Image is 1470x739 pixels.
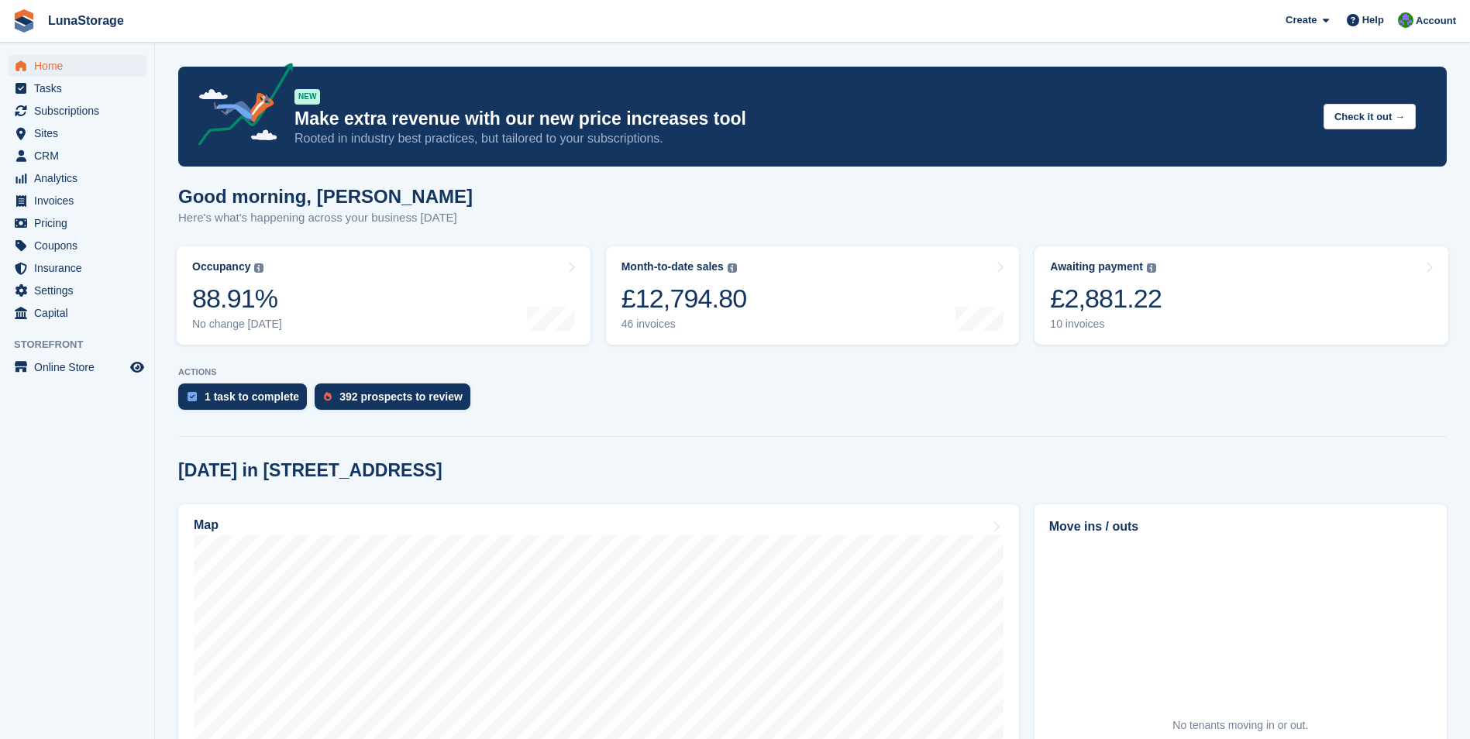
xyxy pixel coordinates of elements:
h1: Good morning, [PERSON_NAME] [178,186,473,207]
div: No tenants moving in or out. [1172,717,1308,734]
div: No change [DATE] [192,318,282,331]
span: Settings [34,280,127,301]
span: Insurance [34,257,127,279]
img: icon-info-grey-7440780725fd019a000dd9b08b2336e03edf1995a4989e88bcd33f0948082b44.svg [728,263,737,273]
h2: Move ins / outs [1049,517,1432,536]
span: Help [1362,12,1384,28]
p: Rooted in industry best practices, but tailored to your subscriptions. [294,130,1311,147]
img: icon-info-grey-7440780725fd019a000dd9b08b2336e03edf1995a4989e88bcd33f0948082b44.svg [254,263,263,273]
img: stora-icon-8386f47178a22dfd0bd8f6a31ec36ba5ce8667c1dd55bd0f319d3a0aa187defe.svg [12,9,36,33]
a: menu [8,167,146,189]
h2: Map [194,518,219,532]
div: Awaiting payment [1050,260,1143,273]
div: 10 invoices [1050,318,1162,331]
p: Here's what's happening across your business [DATE] [178,209,473,227]
p: ACTIONS [178,367,1447,377]
a: menu [8,77,146,99]
button: Check it out → [1324,104,1416,129]
a: Preview store [128,358,146,376]
img: prospect-51fa495bee0391a8d652442698ab0144808aea92771e9ea1ae160a38d050c398.svg [324,392,332,401]
a: Month-to-date sales £12,794.80 46 invoices [606,246,1020,345]
a: menu [8,55,146,77]
span: Sites [34,122,127,144]
span: Pricing [34,212,127,234]
a: menu [8,100,146,122]
a: menu [8,122,146,144]
img: Cathal Vaughan [1398,12,1413,28]
span: Create [1286,12,1317,28]
div: Month-to-date sales [621,260,724,273]
div: 46 invoices [621,318,747,331]
span: Home [34,55,127,77]
div: 88.91% [192,283,282,315]
div: £12,794.80 [621,283,747,315]
a: Occupancy 88.91% No change [DATE] [177,246,590,345]
a: menu [8,235,146,256]
div: 392 prospects to review [339,390,463,403]
img: price-adjustments-announcement-icon-8257ccfd72463d97f412b2fc003d46551f7dbcb40ab6d574587a9cd5c0d94... [185,63,294,151]
div: £2,881.22 [1050,283,1162,315]
a: menu [8,356,146,378]
span: Capital [34,302,127,324]
span: Invoices [34,190,127,211]
div: Occupancy [192,260,250,273]
a: menu [8,190,146,211]
div: NEW [294,89,320,105]
p: Make extra revenue with our new price increases tool [294,108,1311,130]
a: menu [8,280,146,301]
span: Subscriptions [34,100,127,122]
span: Online Store [34,356,127,378]
span: Coupons [34,235,127,256]
a: 392 prospects to review [315,383,478,418]
img: icon-info-grey-7440780725fd019a000dd9b08b2336e03edf1995a4989e88bcd33f0948082b44.svg [1147,263,1156,273]
span: CRM [34,145,127,167]
span: Analytics [34,167,127,189]
span: Tasks [34,77,127,99]
a: menu [8,212,146,234]
div: 1 task to complete [205,390,299,403]
a: menu [8,257,146,279]
a: LunaStorage [42,8,130,33]
a: Awaiting payment £2,881.22 10 invoices [1035,246,1448,345]
span: Storefront [14,337,154,352]
a: menu [8,302,146,324]
img: task-75834270c22a3079a89374b754ae025e5fb1db73e45f91037f5363f120a921f8.svg [188,392,197,401]
a: menu [8,145,146,167]
h2: [DATE] in [STREET_ADDRESS] [178,460,442,481]
span: Account [1416,13,1456,29]
a: 1 task to complete [178,383,315,418]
